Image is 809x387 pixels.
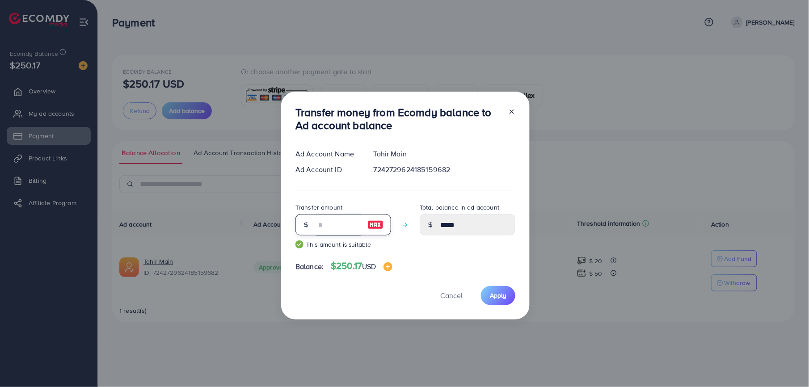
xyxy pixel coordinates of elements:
[331,261,392,272] h4: $250.17
[295,240,391,249] small: This amount is suitable
[288,164,367,175] div: Ad Account ID
[440,290,463,300] span: Cancel
[481,286,515,305] button: Apply
[295,106,501,132] h3: Transfer money from Ecomdy balance to Ad account balance
[429,286,474,305] button: Cancel
[288,149,367,159] div: Ad Account Name
[295,261,324,272] span: Balance:
[420,203,499,212] label: Total balance in ad account
[490,291,506,300] span: Apply
[295,240,303,248] img: guide
[295,203,342,212] label: Transfer amount
[367,164,522,175] div: 7242729624185159682
[362,261,376,271] span: USD
[367,219,383,230] img: image
[383,262,392,271] img: image
[367,149,522,159] div: Tahir Main
[771,347,802,380] iframe: Chat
